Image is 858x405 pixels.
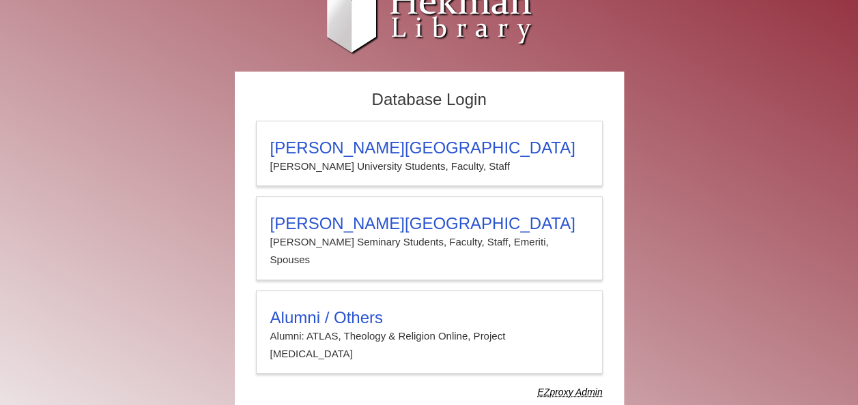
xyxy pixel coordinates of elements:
[270,327,588,363] p: Alumni: ATLAS, Theology & Religion Online, Project [MEDICAL_DATA]
[270,233,588,269] p: [PERSON_NAME] Seminary Students, Faculty, Staff, Emeriti, Spouses
[270,214,588,233] h3: [PERSON_NAME][GEOGRAPHIC_DATA]
[270,138,588,157] h3: [PERSON_NAME][GEOGRAPHIC_DATA]
[270,308,588,327] h3: Alumni / Others
[249,86,610,114] h2: Database Login
[270,157,588,175] p: [PERSON_NAME] University Students, Faculty, Staff
[537,387,602,397] dfn: Use Alumni login
[256,121,603,186] a: [PERSON_NAME][GEOGRAPHIC_DATA][PERSON_NAME] University Students, Faculty, Staff
[270,308,588,363] summary: Alumni / OthersAlumni: ATLAS, Theology & Religion Online, Project [MEDICAL_DATA]
[256,196,603,280] a: [PERSON_NAME][GEOGRAPHIC_DATA][PERSON_NAME] Seminary Students, Faculty, Staff, Emeriti, Spouses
